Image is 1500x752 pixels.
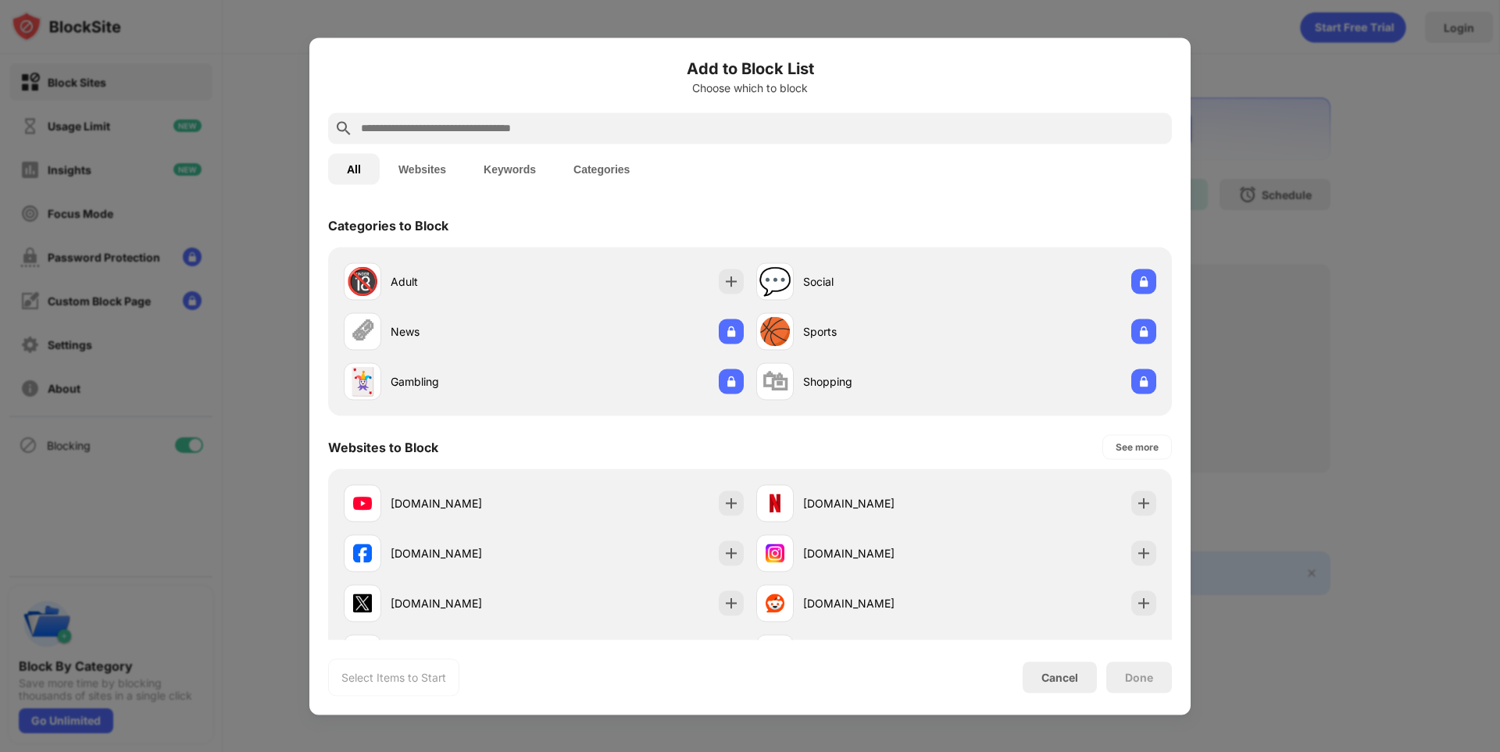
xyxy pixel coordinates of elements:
div: Done [1125,671,1153,683]
img: search.svg [334,119,353,137]
div: Categories to Block [328,217,448,233]
img: favicons [766,544,784,562]
img: favicons [353,544,372,562]
h6: Add to Block List [328,56,1172,80]
div: [DOMAIN_NAME] [803,495,956,511]
div: Cancel [1041,671,1078,684]
div: [DOMAIN_NAME] [391,545,544,561]
div: 🔞 [346,266,379,298]
div: 🏀 [759,315,791,347]
div: Choose which to block [328,81,1172,94]
button: Categories [555,153,648,184]
div: Websites to Block [328,439,438,454]
div: 🃏 [346,365,379,397]
div: Social [803,273,956,290]
div: 💬 [759,266,791,298]
img: favicons [353,494,372,512]
div: Sports [803,323,956,340]
button: Keywords [465,153,555,184]
div: [DOMAIN_NAME] [391,595,544,611]
button: Websites [380,153,465,184]
div: 🛍 [762,365,788,397]
img: favicons [353,593,372,612]
button: All [328,153,380,184]
div: 🗞 [349,315,376,347]
div: Select Items to Start [341,669,446,685]
div: [DOMAIN_NAME] [803,595,956,611]
div: News [391,323,544,340]
div: Shopping [803,373,956,390]
div: See more [1116,439,1159,454]
div: [DOMAIN_NAME] [391,495,544,511]
div: [DOMAIN_NAME] [803,545,956,561]
div: Adult [391,273,544,290]
div: Gambling [391,373,544,390]
img: favicons [766,494,784,512]
img: favicons [766,593,784,612]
